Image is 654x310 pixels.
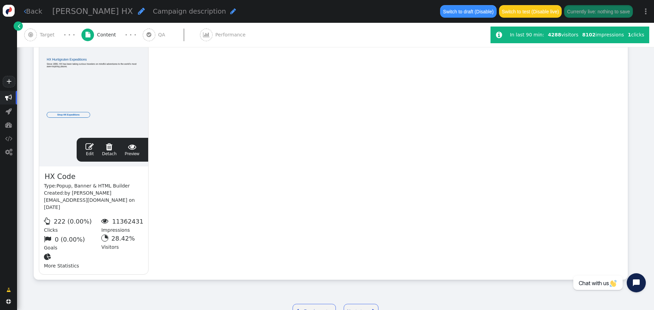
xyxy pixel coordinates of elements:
[215,31,248,38] span: Performance
[153,7,226,15] span: Campaign description
[5,135,12,142] span: 
[143,23,200,47] a:  QA
[101,234,143,252] div: Visitors
[499,5,562,17] button: Switch to test (Disable live)
[85,143,94,151] span: 
[102,143,116,157] a: Detach
[496,31,502,38] span: 
[24,6,43,16] a: Back
[57,183,130,189] span: Popup, Banner & HTML Builder
[582,32,595,37] b: 8102
[44,253,53,260] span: 
[28,32,33,37] span: 
[440,5,496,17] button: Switch to draft (Disable)
[5,121,12,128] span: 
[52,6,133,16] span: [PERSON_NAME] HX
[125,143,139,151] span: 
[5,149,12,156] span: 
[44,234,101,252] div: Goals
[564,5,633,17] button: Currently live: nothing to save
[111,235,135,242] span: 28.42%
[582,32,624,37] span: impressions
[510,31,546,38] div: In last 90 min:
[24,23,81,47] a:  Target · · ·
[2,284,16,296] a: 
[3,5,15,17] img: logo-icon.svg
[638,1,654,21] a: ⋮
[44,216,101,234] div: Clicks
[101,217,110,225] span: 
[548,32,561,37] b: 4288
[102,143,116,156] span: Detach
[125,143,139,157] span: Preview
[5,108,12,115] span: 
[40,31,58,38] span: Target
[628,32,631,37] b: 1
[44,190,143,211] div: Created:
[97,31,119,38] span: Content
[112,218,143,225] span: 11362431
[102,143,116,151] span: 
[64,30,75,39] div: · · ·
[85,32,90,37] span: 
[125,30,136,39] div: · · ·
[44,235,53,243] span: 
[3,76,15,87] a: +
[44,182,143,190] div: Type:
[230,8,236,15] span: 
[14,21,23,31] a: 
[6,287,11,294] span: 
[203,32,209,37] span: 
[138,7,145,15] span: 
[628,32,644,37] span: clicks
[200,23,261,47] a:  Performance
[44,217,52,225] span: 
[146,32,151,37] span: 
[101,216,143,234] div: Impressions
[54,218,92,225] span: 222 (0.00%)
[85,143,94,157] a: Edit
[44,190,135,210] span: by [PERSON_NAME][EMAIL_ADDRESS][DOMAIN_NAME] on [DATE]
[81,23,143,47] a:  Content · · ·
[125,143,139,157] a: Preview
[546,31,580,38] div: visitors
[5,94,12,101] span: 
[158,31,168,38] span: QA
[44,171,76,183] span: HX Code
[55,236,85,243] span: 0 (0.00%)
[18,22,20,30] span: 
[44,251,101,270] div: More Statistics
[24,8,26,15] span: 
[6,299,11,304] span: 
